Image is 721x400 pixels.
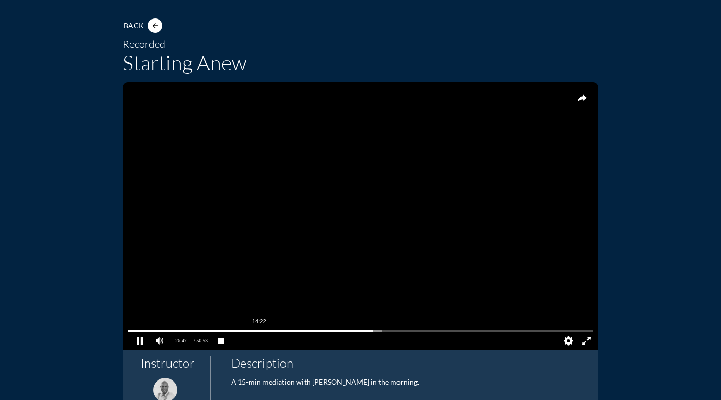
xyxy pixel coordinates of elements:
[123,16,168,35] button: Back
[231,378,588,387] div: A 15-min mediation with [PERSON_NAME] in the morning.
[123,50,598,75] h1: Starting Anew
[123,38,598,50] div: Recorded
[151,22,159,30] i: arrow_back
[124,22,144,30] span: Back
[133,356,202,371] h4: Instructor
[231,356,588,371] h4: Description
